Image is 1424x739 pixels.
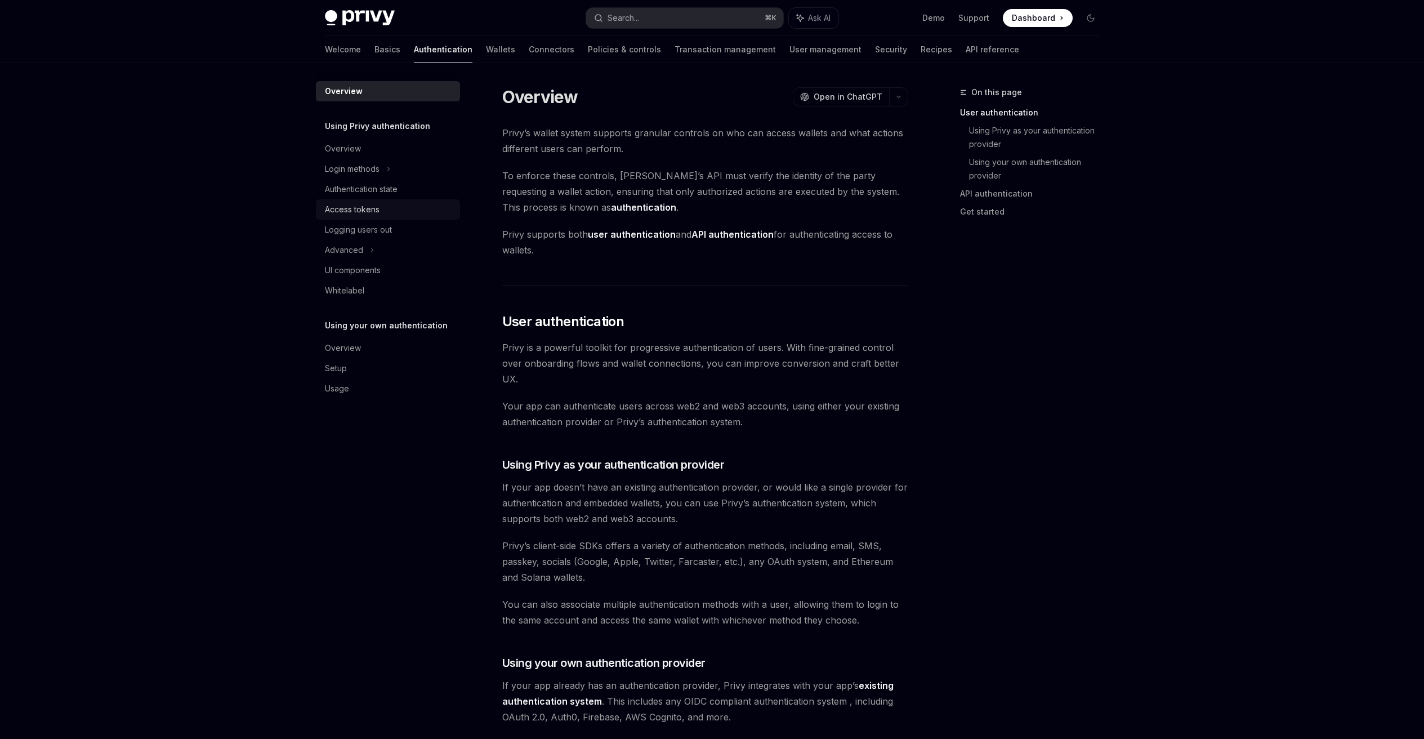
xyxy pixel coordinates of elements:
[316,199,460,220] a: Access tokens
[502,313,624,331] span: User authentication
[325,264,381,277] div: UI components
[325,223,392,237] div: Logging users out
[691,229,774,240] strong: API authentication
[969,122,1109,153] a: Using Privy as your authentication provider
[921,36,952,63] a: Recipes
[325,203,380,216] div: Access tokens
[325,36,361,63] a: Welcome
[960,185,1109,203] a: API authentication
[611,202,676,213] strong: authentication
[502,655,706,671] span: Using your own authentication provider
[316,281,460,301] a: Whitelabel
[502,678,908,725] span: If your app already has an authentication provider, Privy integrates with your app’s . This inclu...
[325,10,395,26] img: dark logo
[808,12,831,24] span: Ask AI
[486,36,515,63] a: Wallets
[588,229,676,240] strong: user authentication
[789,36,861,63] a: User management
[1082,9,1100,27] button: Toggle dark mode
[958,12,989,24] a: Support
[325,162,380,176] div: Login methods
[969,153,1109,185] a: Using your own authentication provider
[325,182,398,196] div: Authentication state
[316,358,460,379] a: Setup
[765,14,776,23] span: ⌘ K
[502,168,908,215] span: To enforce these controls, [PERSON_NAME]’s API must verify the identity of the party requesting a...
[325,284,364,297] div: Whitelabel
[960,104,1109,122] a: User authentication
[793,87,889,106] button: Open in ChatGPT
[325,341,361,355] div: Overview
[502,596,908,628] span: You can also associate multiple authentication methods with a user, allowing them to login to the...
[502,125,908,157] span: Privy’s wallet system supports granular controls on who can access wallets and what actions diffe...
[502,87,578,107] h1: Overview
[325,142,361,155] div: Overview
[586,8,783,28] button: Search...⌘K
[971,86,1022,99] span: On this page
[588,36,661,63] a: Policies & controls
[325,119,430,133] h5: Using Privy authentication
[960,203,1109,221] a: Get started
[502,340,908,387] span: Privy is a powerful toolkit for progressive authentication of users. With fine-grained control ov...
[814,91,882,103] span: Open in ChatGPT
[325,243,363,257] div: Advanced
[502,479,908,527] span: If your app doesn’t have an existing authentication provider, or would like a single provider for...
[675,36,776,63] a: Transaction management
[966,36,1019,63] a: API reference
[316,81,460,101] a: Overview
[316,338,460,358] a: Overview
[502,538,908,585] span: Privy’s client-side SDKs offers a variety of authentication methods, including email, SMS, passke...
[316,139,460,159] a: Overview
[502,226,908,258] span: Privy supports both and for authenticating access to wallets.
[922,12,945,24] a: Demo
[529,36,574,63] a: Connectors
[316,379,460,399] a: Usage
[325,319,448,332] h5: Using your own authentication
[875,36,907,63] a: Security
[1012,12,1055,24] span: Dashboard
[608,11,639,25] div: Search...
[316,220,460,240] a: Logging users out
[325,382,349,395] div: Usage
[316,260,460,281] a: UI components
[789,8,838,28] button: Ask AI
[325,84,363,98] div: Overview
[502,398,908,430] span: Your app can authenticate users across web2 and web3 accounts, using either your existing authent...
[414,36,472,63] a: Authentication
[502,457,725,473] span: Using Privy as your authentication provider
[374,36,400,63] a: Basics
[325,362,347,375] div: Setup
[1003,9,1073,27] a: Dashboard
[316,179,460,199] a: Authentication state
